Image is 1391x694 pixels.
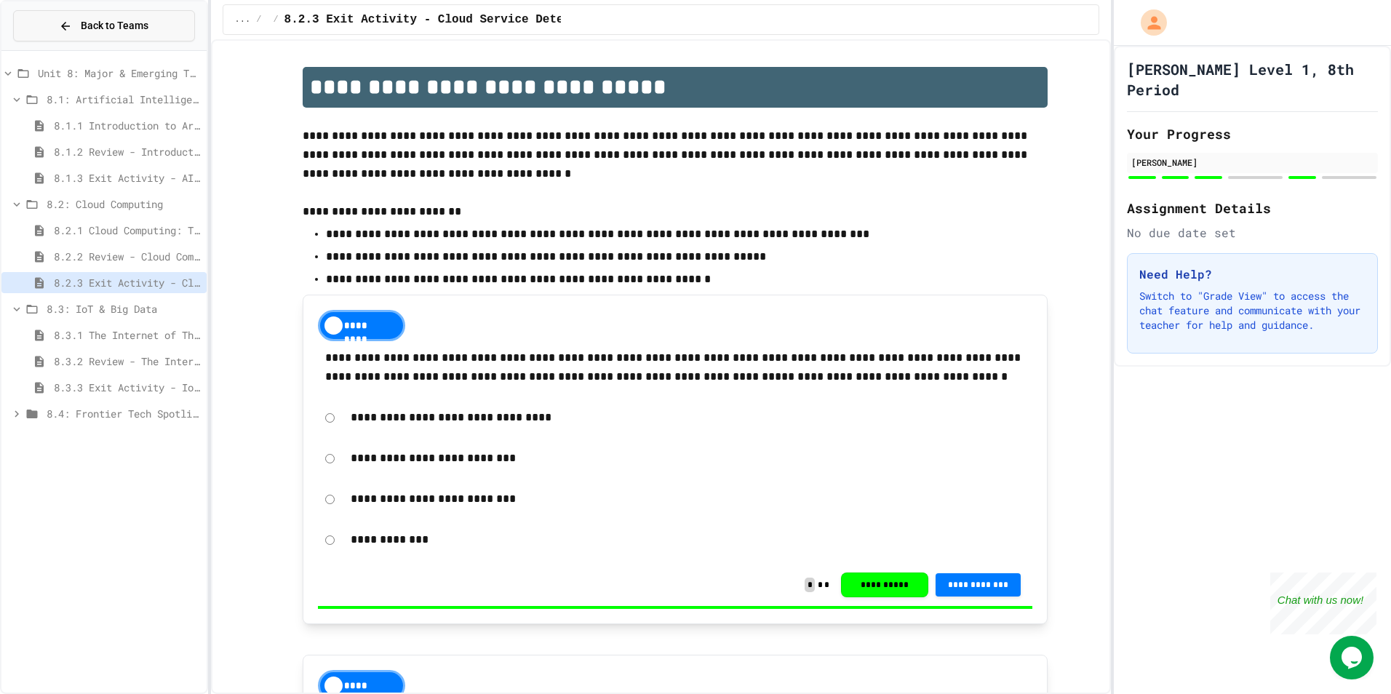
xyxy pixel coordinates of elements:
[1270,573,1376,634] iframe: chat widget
[54,327,201,343] span: 8.3.1 The Internet of Things and Big Data: Our Connected Digital World
[54,249,201,264] span: 8.2.2 Review - Cloud Computing
[54,275,201,290] span: 8.2.3 Exit Activity - Cloud Service Detective
[54,223,201,238] span: 8.2.1 Cloud Computing: Transforming the Digital World
[1330,636,1376,679] iframe: chat widget
[1127,59,1378,100] h1: [PERSON_NAME] Level 1, 8th Period
[54,354,201,369] span: 8.3.2 Review - The Internet of Things and Big Data
[284,11,599,28] span: 8.2.3 Exit Activity - Cloud Service Detective
[47,92,201,107] span: 8.1: Artificial Intelligence Basics
[1131,156,1374,169] div: [PERSON_NAME]
[54,380,201,395] span: 8.3.3 Exit Activity - IoT Data Detective Challenge
[1139,289,1366,332] p: Switch to "Grade View" to access the chat feature and communicate with your teacher for help and ...
[47,406,201,421] span: 8.4: Frontier Tech Spotlight
[47,196,201,212] span: 8.2: Cloud Computing
[273,14,278,25] span: /
[81,18,148,33] span: Back to Teams
[256,14,261,25] span: /
[1139,266,1366,283] h3: Need Help?
[1125,6,1171,39] div: My Account
[54,144,201,159] span: 8.1.2 Review - Introduction to Artificial Intelligence
[1127,198,1378,218] h2: Assignment Details
[54,118,201,133] span: 8.1.1 Introduction to Artificial Intelligence
[235,14,251,25] span: ...
[13,10,195,41] button: Back to Teams
[38,65,201,81] span: Unit 8: Major & Emerging Technologies
[47,301,201,316] span: 8.3: IoT & Big Data
[1127,124,1378,144] h2: Your Progress
[1127,224,1378,242] div: No due date set
[54,170,201,186] span: 8.1.3 Exit Activity - AI Detective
